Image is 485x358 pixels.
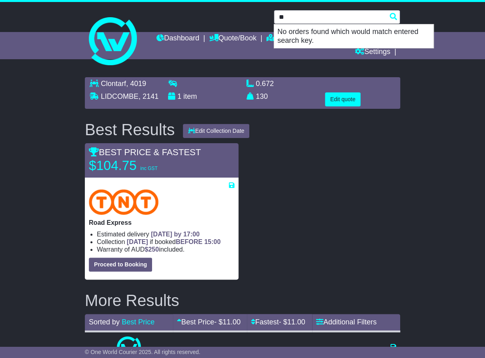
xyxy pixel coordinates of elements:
[222,318,240,326] span: 11.00
[140,166,157,171] span: inc GST
[209,32,257,46] a: Quote/Book
[256,92,268,100] span: 130
[279,318,305,326] span: - $
[177,92,181,100] span: 1
[101,80,126,88] span: Clontarf
[85,292,400,309] h2: More Results
[89,318,120,326] span: Sorted by
[274,24,433,48] p: No orders found which would match entered search key.
[89,219,234,226] p: Road Express
[97,230,234,238] li: Estimated delivery
[97,238,234,246] li: Collection
[177,318,240,326] a: Best Price- $11.00
[266,32,301,46] a: Tracking
[127,238,220,245] span: if booked
[89,147,201,157] span: BEST PRICE & FASTEST
[89,158,189,174] p: $104.75
[251,318,305,326] a: Fastest- $11.00
[144,246,159,253] span: $
[151,231,200,238] span: [DATE] by 17:00
[127,238,148,245] span: [DATE]
[256,80,274,88] span: 0.672
[176,238,202,245] span: BEFORE
[101,92,138,100] span: LIDCOMBE
[325,92,361,106] button: Edit quote
[97,246,234,253] li: Warranty of AUD included.
[148,246,159,253] span: 250
[183,124,250,138] button: Edit Collection Date
[204,238,220,245] span: 15:00
[138,92,158,100] span: , 2141
[156,32,199,46] a: Dashboard
[81,121,179,138] div: Best Results
[126,80,146,88] span: , 4019
[183,92,197,100] span: item
[85,349,200,355] span: © One World Courier 2025. All rights reserved.
[89,258,152,272] button: Proceed to Booking
[355,46,390,59] a: Settings
[122,318,154,326] a: Best Price
[316,318,377,326] a: Additional Filters
[287,318,305,326] span: 11.00
[89,189,158,215] img: TNT Domestic: Road Express
[214,318,240,326] span: - $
